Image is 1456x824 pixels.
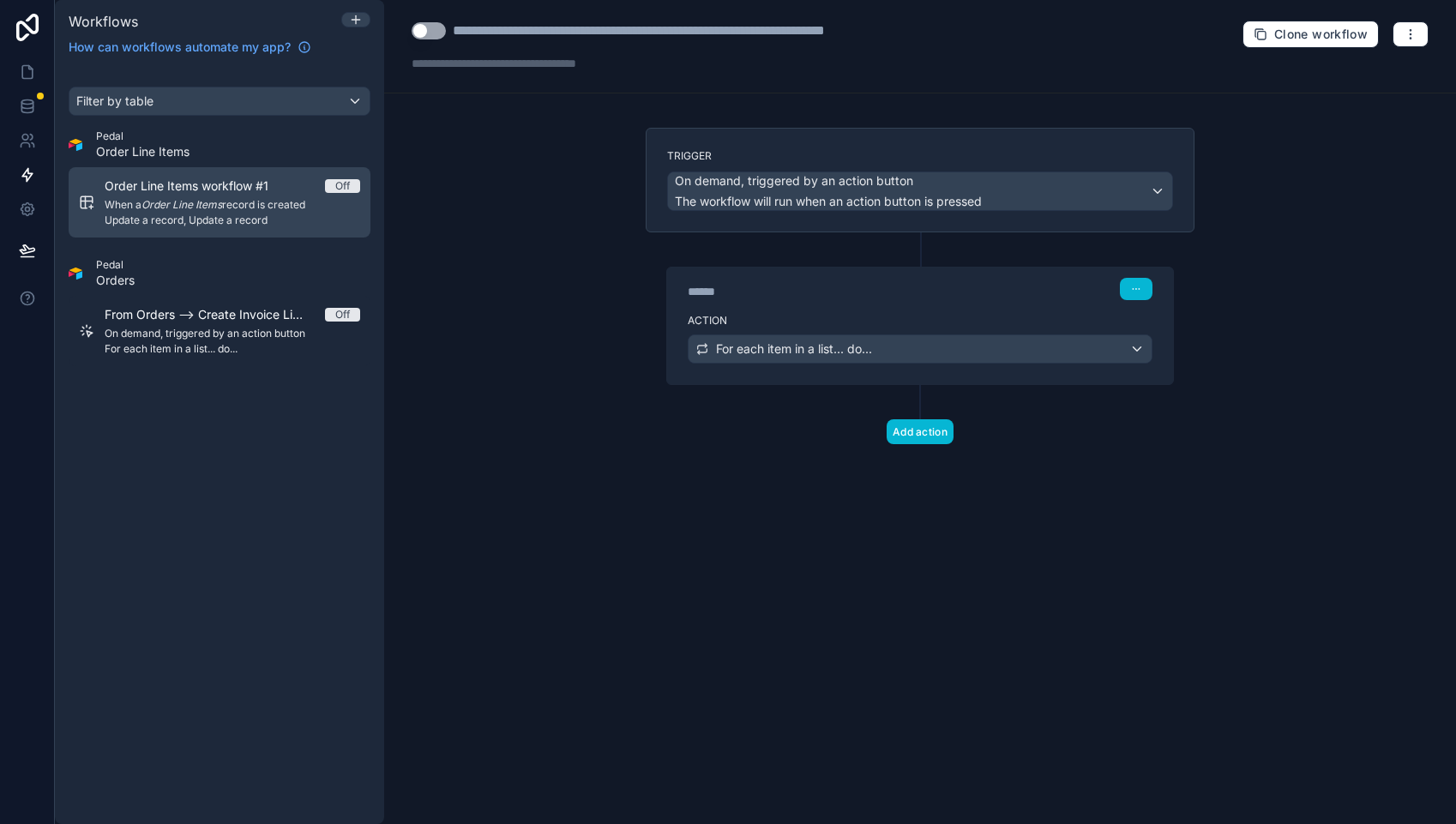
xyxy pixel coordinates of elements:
[887,419,954,444] button: Add action
[716,340,872,358] span: For each item in a list... do...
[69,13,138,30] span: Workflows
[62,39,318,56] a: How can workflows automate my app?
[675,172,913,189] span: On demand, triggered by an action button
[69,39,291,56] span: How can workflows automate my app?
[1274,27,1368,42] span: Clone workflow
[675,194,982,208] span: The workflow will run when an action button is pressed
[1242,21,1379,48] button: Clone workflow
[667,149,1173,163] label: Trigger
[688,334,1152,364] button: For each item in a list... do...
[667,171,1173,211] button: On demand, triggered by an action buttonThe workflow will run when an action button is pressed
[688,314,1152,328] label: Action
